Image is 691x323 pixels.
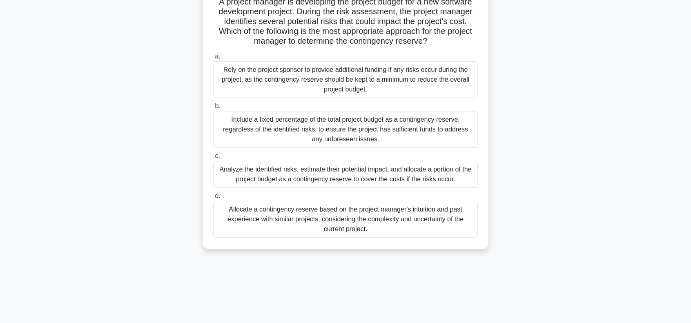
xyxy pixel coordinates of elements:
[213,161,478,188] div: Analyze the identified risks, estimate their potential impact, and allocate a portion of the proj...
[215,192,220,199] span: d.
[215,102,220,109] span: b.
[213,111,478,148] div: Include a fixed percentage of the total project budget as a contingency reserve, regardless of th...
[215,53,220,60] span: a.
[213,61,478,98] div: Rely on the project sponsor to provide additional funding if any risks occur during the project, ...
[215,152,220,159] span: c.
[213,201,478,238] div: Allocate a contingency reserve based on the project manager's intuition and past experience with ...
